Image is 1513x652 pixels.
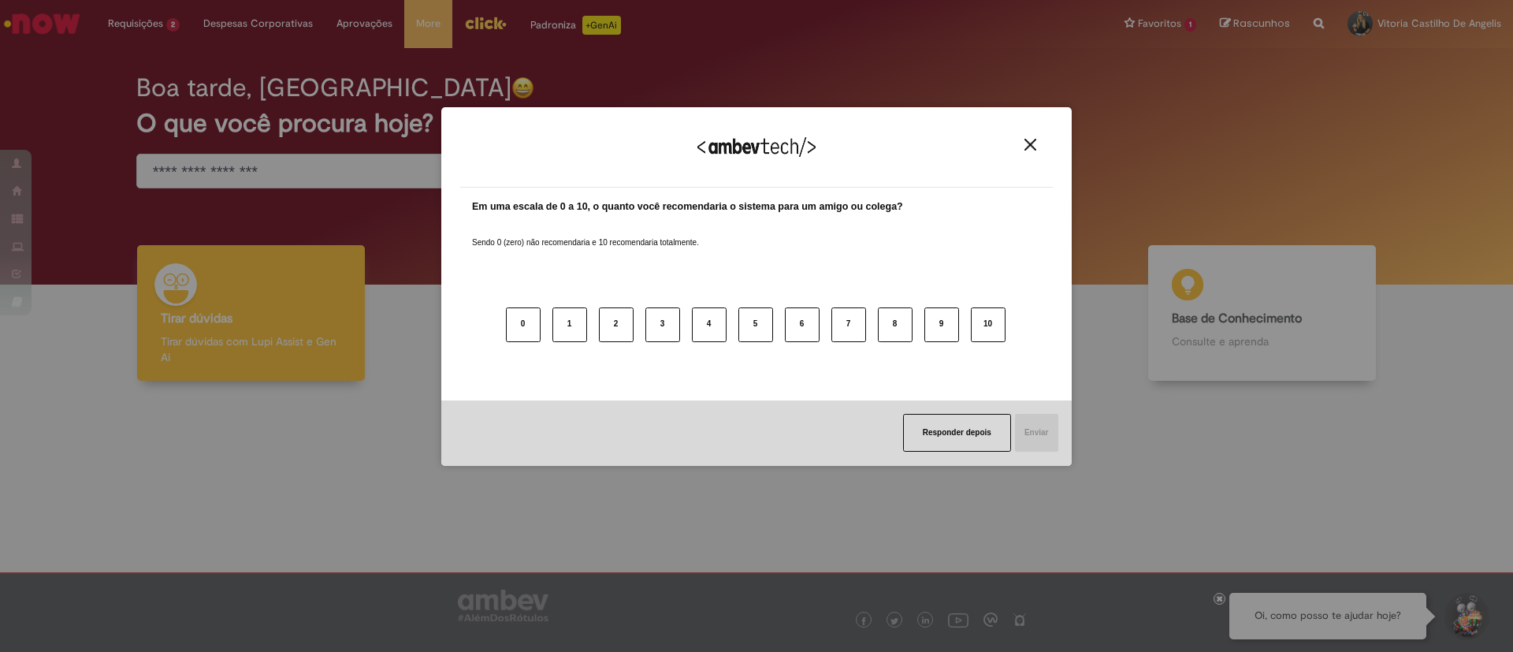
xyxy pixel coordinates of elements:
button: 4 [692,307,727,342]
label: Em uma escala de 0 a 10, o quanto você recomendaria o sistema para um amigo ou colega? [472,199,903,214]
label: Sendo 0 (zero) não recomendaria e 10 recomendaria totalmente. [472,218,699,248]
button: 6 [785,307,820,342]
button: 7 [831,307,866,342]
button: Responder depois [903,414,1011,452]
button: 3 [645,307,680,342]
button: 2 [599,307,634,342]
button: 8 [878,307,913,342]
button: 5 [738,307,773,342]
img: Logo Ambevtech [697,137,816,157]
button: 9 [924,307,959,342]
img: Close [1024,139,1036,151]
button: 10 [971,307,1006,342]
button: 0 [506,307,541,342]
button: 1 [552,307,587,342]
button: Close [1020,138,1041,151]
